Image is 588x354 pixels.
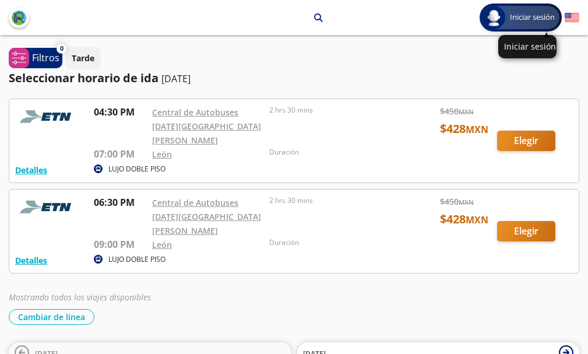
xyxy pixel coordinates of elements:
button: back [9,8,29,28]
a: León [152,239,172,250]
p: LUJO DOBLE PISO [108,164,166,174]
p: Iniciar sesión [504,41,551,52]
p: [DATE][PERSON_NAME] [184,12,271,24]
p: León [286,12,305,24]
p: [DATE] [161,72,191,86]
button: 0Filtros [9,48,62,68]
p: Tarde [72,52,94,64]
p: Filtros [32,51,59,65]
a: Central de Autobuses [DATE][GEOGRAPHIC_DATA][PERSON_NAME] [152,107,261,146]
a: Central de Autobuses [DATE][GEOGRAPHIC_DATA][PERSON_NAME] [152,197,261,236]
em: Mostrando todos los viajes disponibles [9,292,151,303]
p: LUJO DOBLE PISO [108,254,166,265]
span: Iniciar sesión [505,12,559,23]
span: 0 [60,44,64,54]
button: Detalles [15,254,47,267]
button: Detalles [15,164,47,176]
button: Cambiar de línea [9,309,94,325]
button: English [565,10,579,25]
p: Seleccionar horario de ida [9,69,159,87]
a: León [152,149,172,160]
button: Tarde [65,47,101,69]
